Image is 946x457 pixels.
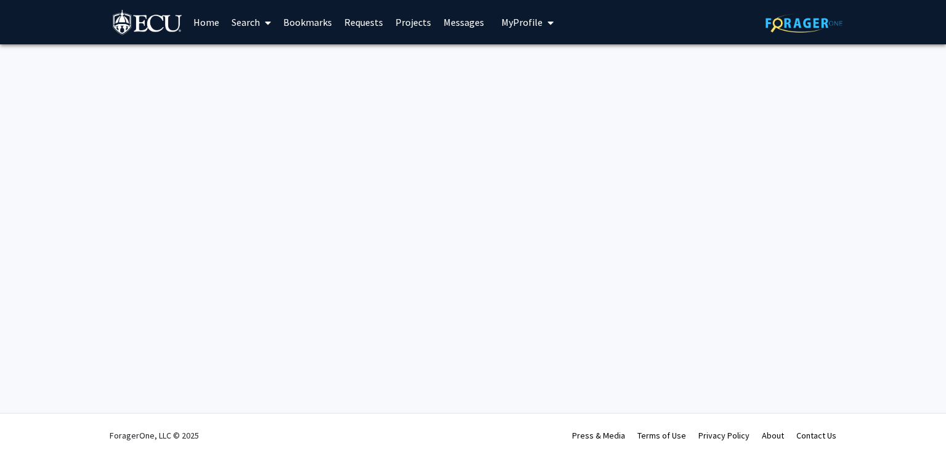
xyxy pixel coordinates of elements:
a: Requests [338,1,389,44]
span: My Profile [501,16,543,28]
a: Bookmarks [277,1,338,44]
a: Contact Us [796,430,836,441]
img: ForagerOne Logo [766,14,843,33]
a: About [762,430,784,441]
div: ForagerOne, LLC © 2025 [110,414,199,457]
a: Terms of Use [637,430,686,441]
a: Search [225,1,277,44]
img: East Carolina University Logo [113,10,183,38]
a: Messages [437,1,490,44]
a: Projects [389,1,437,44]
a: Privacy Policy [698,430,750,441]
a: Press & Media [572,430,625,441]
a: Home [187,1,225,44]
